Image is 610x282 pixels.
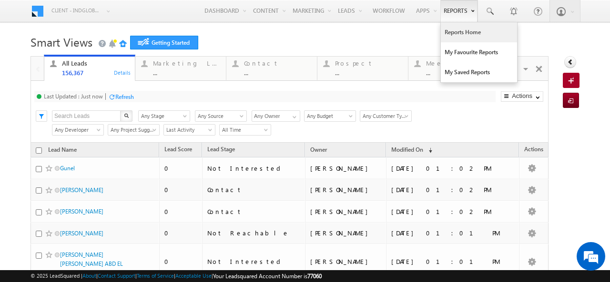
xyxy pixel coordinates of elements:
div: Budget Filter [304,110,355,122]
a: All Time [219,124,271,136]
input: Search Leads [52,110,121,122]
div: Owner Filter [252,110,299,122]
div: ... [153,69,221,76]
span: Any Project Suggested [108,126,156,134]
div: 0 [164,207,198,216]
div: [PERSON_NAME] [310,164,382,173]
a: About [82,272,96,279]
div: Developer Filter [52,124,103,136]
div: Details [113,68,132,77]
span: Actions [519,144,548,156]
div: Not Interested [207,164,301,173]
div: [DATE] 01:02 PM [391,164,515,173]
a: Any Customer Type [360,110,412,122]
div: [DATE] 01:01 PM [391,229,515,237]
div: Refresh [115,93,134,100]
span: Smart Views [30,34,92,49]
div: [PERSON_NAME] [310,207,382,216]
a: [PERSON_NAME] [PERSON_NAME] ABD EL NAEIM [60,251,123,276]
a: Prospect... [317,57,408,80]
div: [DATE] 01:02 PM [391,185,515,194]
a: Lead Name [43,145,81,157]
button: Actions [501,91,543,102]
a: Getting Started [130,36,198,49]
span: Lead Stage [207,146,235,153]
a: Any Developer [52,124,104,136]
a: Lead Stage [203,144,240,156]
a: Any Source [195,110,247,122]
span: Client - indglobal1 (77060) [51,6,102,15]
div: Customer Type Filter [360,110,411,122]
a: Modified On (sorted descending) [386,144,437,156]
div: Not Interested [207,257,301,266]
span: Modified On [391,146,423,153]
span: Your Leadsquared Account Number is [213,272,322,280]
div: [PERSON_NAME] [310,229,382,237]
div: 0 [164,185,198,194]
a: My Favourite Reports [441,42,517,62]
span: Last Activity [164,126,212,134]
span: Any Developer [52,126,101,134]
a: Terms of Service [137,272,174,279]
div: All Leads [62,59,130,67]
a: My Saved Reports [441,62,517,82]
span: 77060 [307,272,322,280]
div: 0 [164,257,198,266]
div: Prospect [335,59,403,67]
div: Lead Stage Filter [138,110,190,122]
a: [PERSON_NAME] [60,230,103,237]
a: Marketing Leads... [135,57,226,80]
div: Project Suggested Filter [108,124,159,136]
a: Meeting... [408,57,499,80]
a: Contact Support [98,272,135,279]
span: Any Source [195,112,244,120]
a: Any Budget [304,110,356,122]
a: All Leads156,367Details [44,55,135,81]
div: [DATE] 01:02 PM [391,207,515,216]
div: 156,367 [62,69,130,76]
div: [PERSON_NAME] [310,185,382,194]
div: ... [426,69,494,76]
div: [PERSON_NAME] [310,257,382,266]
div: ... [244,69,312,76]
span: All Time [220,126,268,134]
div: Marketing Leads [153,59,221,67]
a: Any Project Suggested [108,124,160,136]
div: Not Reachable [207,229,301,237]
a: Lead Score [160,144,197,156]
a: Reports Home [441,22,517,42]
input: Check all records [36,147,42,154]
div: Contact [207,207,301,216]
span: Owner [310,146,327,153]
div: Lead Source Filter [195,110,247,122]
div: Contact [207,185,301,194]
span: Any Budget [305,112,353,120]
span: Any Stage [139,112,187,120]
a: Any Stage [138,110,190,122]
img: Search [124,113,129,118]
a: [PERSON_NAME] [60,186,103,194]
input: Type to Search [252,110,300,122]
a: Acceptable Use [175,272,212,279]
span: © 2025 LeadSquared | | | | | [30,272,322,281]
div: Meeting [426,59,494,67]
a: Contact... [226,57,317,80]
div: 0 [164,164,198,173]
a: Last Activity [163,124,215,136]
div: [DATE] 01:01 PM [391,257,515,266]
span: (sorted descending) [425,146,432,154]
div: 0 [164,229,198,237]
span: Any Customer Type [360,112,408,120]
a: Show All Items [287,111,299,120]
div: ... [335,69,403,76]
div: Contact [244,59,312,67]
span: Lead Score [164,146,192,153]
div: Last Updated : Just now [44,93,103,100]
a: Gunel [60,165,75,172]
a: [PERSON_NAME] [60,208,103,215]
